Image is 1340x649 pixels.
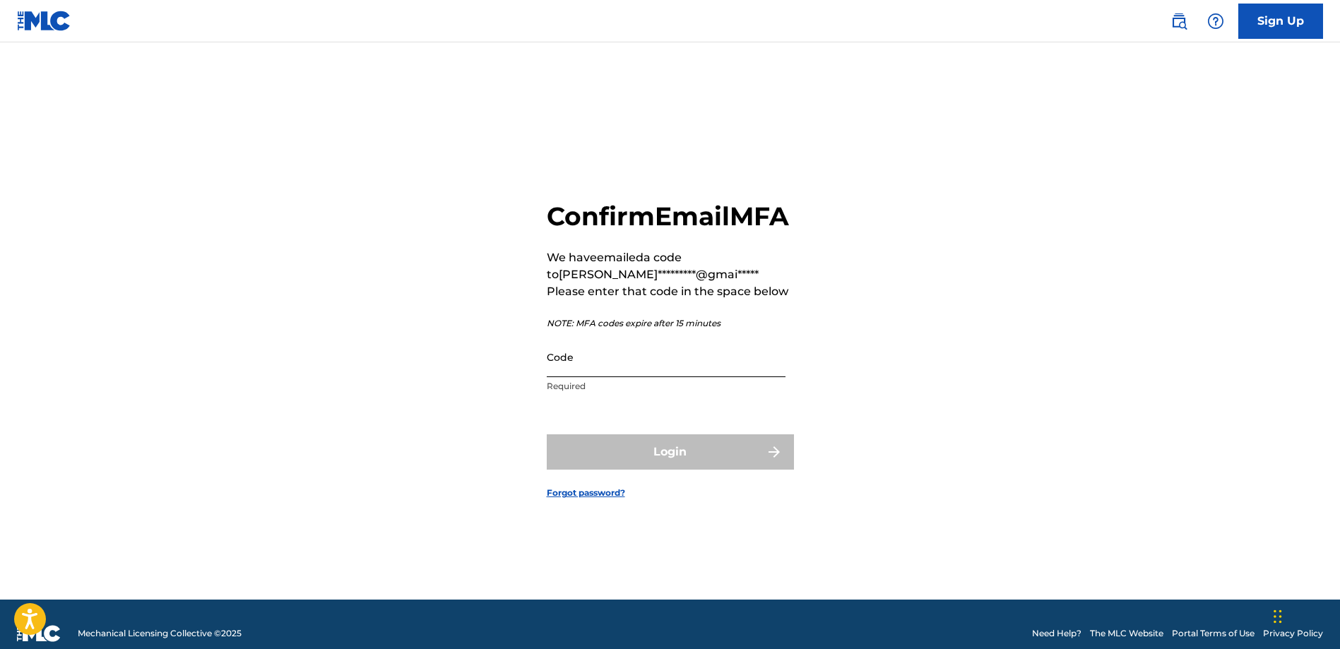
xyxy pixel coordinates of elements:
[1263,627,1323,640] a: Privacy Policy
[17,11,71,31] img: MLC Logo
[1090,627,1163,640] a: The MLC Website
[78,627,242,640] span: Mechanical Licensing Collective © 2025
[1172,627,1255,640] a: Portal Terms of Use
[547,380,785,393] p: Required
[547,487,625,499] a: Forgot password?
[1269,581,1340,649] iframe: Chat Widget
[547,283,794,300] p: Please enter that code in the space below
[1165,7,1193,35] a: Public Search
[1202,7,1230,35] div: Help
[17,625,61,642] img: logo
[1170,13,1187,30] img: search
[1032,627,1081,640] a: Need Help?
[1274,595,1282,638] div: Drag
[1238,4,1323,39] a: Sign Up
[1207,13,1224,30] img: help
[547,201,794,232] h2: Confirm Email MFA
[547,317,794,330] p: NOTE: MFA codes expire after 15 minutes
